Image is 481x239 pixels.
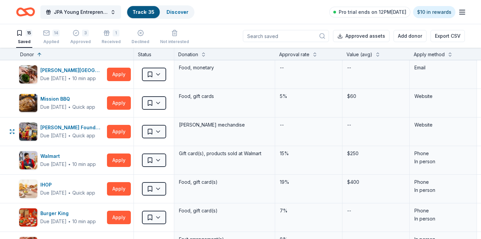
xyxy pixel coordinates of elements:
button: 14Applied [43,27,60,48]
span: JPA Young Entrepreneur’s Christmas Market [54,8,108,16]
button: JPA Young Entrepreneur’s Christmas Market [40,5,121,19]
img: Image for Mission BBQ [19,94,37,112]
div: Due [DATE] [40,74,67,82]
div: Food, gift card(s) [178,177,271,187]
div: Due [DATE] [40,189,67,197]
div: $60 [346,92,405,101]
img: Image for Joey Logano Foundation [19,123,37,141]
div: 10 min app [72,75,96,82]
div: Due [DATE] [40,132,67,140]
img: Image for Burger King [19,208,37,227]
a: $10 in rewards [413,6,455,18]
div: Quick app [72,190,95,196]
div: Approved [70,39,91,44]
button: Track· 35Discover [126,5,194,19]
button: Apply [107,211,131,224]
div: 14 [52,30,60,36]
div: Walmart [40,152,96,160]
span: ∙ [68,104,71,110]
div: Website [414,121,472,129]
button: Not interested [160,27,189,48]
div: Declined [132,39,149,44]
div: 19% [279,177,338,187]
button: Export CSV [431,30,465,42]
button: Image for Mission BBQMission BBQDue [DATE]∙Quick app [19,94,104,112]
div: Not interested [160,39,189,44]
button: 15Saved [16,27,32,48]
div: 1 [113,30,119,36]
div: Apply method [414,50,445,59]
div: Donation [178,50,198,59]
div: Status [134,48,174,60]
div: In person [414,215,472,223]
button: 1Received [102,27,121,48]
div: Quick app [72,104,95,110]
div: Website [414,92,472,100]
div: 15 [26,30,32,36]
button: Apply [107,96,131,110]
div: [PERSON_NAME] mechandise [178,120,271,130]
div: Applied [43,39,60,44]
div: 3 [82,30,89,36]
a: Pro trial ends on 12PM[DATE] [329,7,410,18]
a: Home [16,4,35,20]
div: -- [346,120,352,130]
div: In person [414,158,472,166]
button: Image for Logan's Roadhouse[PERSON_NAME][GEOGRAPHIC_DATA]Due [DATE]∙10 min app [19,65,104,84]
div: In person [414,186,472,194]
input: Search saved [243,30,329,42]
div: Phone [414,149,472,158]
button: Add donor [394,30,427,42]
div: IHOP [40,181,95,189]
span: ∙ [68,190,71,196]
button: Image for WalmartWalmartDue [DATE]∙10 min app [19,151,104,170]
div: Food, monetary [178,63,271,72]
div: Email [414,64,472,72]
button: Apply [107,182,131,196]
button: 3Approved [70,27,91,48]
img: Image for Walmart [19,151,37,169]
div: -- [346,63,352,72]
span: ∙ [68,133,71,138]
div: 15% [279,149,338,158]
div: Gift card(s), products sold at Walmart [178,149,271,158]
span: Pro trial ends on 12PM[DATE] [339,8,406,16]
div: Food, gift cards [178,92,271,101]
button: Apply [107,153,131,167]
button: Declined [132,27,149,48]
button: Image for IHOPIHOPDue [DATE]∙Quick app [19,179,104,198]
button: Approved assets [333,30,390,42]
div: [PERSON_NAME] Foundation [40,124,104,132]
a: Discover [166,9,188,15]
div: Phone [414,178,472,186]
div: Mission BBQ [40,95,95,103]
div: 10 min app [72,218,96,225]
div: Burger King [40,209,96,217]
a: Track· 35 [133,9,154,15]
div: $250 [346,149,405,158]
div: -- [279,120,285,130]
div: Donor [20,50,34,59]
div: Saved [16,39,32,44]
div: Value (avg) [346,50,372,59]
div: [PERSON_NAME][GEOGRAPHIC_DATA] [40,66,104,74]
div: Due [DATE] [40,217,67,226]
div: 7% [279,206,338,215]
div: $400 [346,177,405,187]
div: Due [DATE] [40,160,67,168]
div: 5% [279,92,338,101]
div: Quick app [72,132,95,139]
button: Image for Burger KingBurger KingDue [DATE]∙10 min app [19,208,104,227]
div: Received [102,39,121,44]
div: Food, gift card(s) [178,206,271,215]
div: -- [346,206,352,215]
button: Apply [107,125,131,138]
button: Apply [107,68,131,81]
button: Image for Joey Logano Foundation[PERSON_NAME] FoundationDue [DATE]∙Quick app [19,122,104,141]
img: Image for IHOP [19,180,37,198]
div: -- [279,63,285,72]
div: Due [DATE] [40,103,67,111]
div: Phone [414,207,472,215]
span: ∙ [68,161,71,167]
div: Approval rate [279,50,309,59]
